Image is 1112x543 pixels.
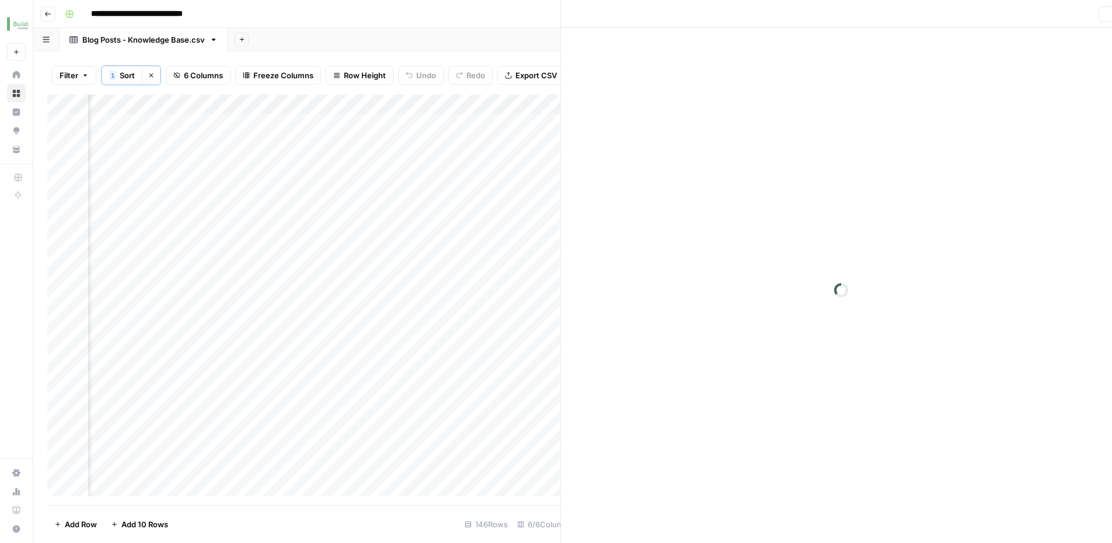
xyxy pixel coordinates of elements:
[104,515,175,534] button: Add 10 Rows
[7,482,26,501] a: Usage
[166,66,231,85] button: 6 Columns
[82,34,205,46] div: Blog Posts - Knowledge Base.csv
[466,69,485,81] span: Redo
[253,69,313,81] span: Freeze Columns
[398,66,444,85] button: Undo
[7,520,26,538] button: Help + Support
[184,69,223,81] span: 6 Columns
[515,69,557,81] span: Export CSV
[109,71,116,80] div: 1
[7,140,26,159] a: Your Data
[7,9,26,39] button: Workspace: Buildium
[513,515,577,534] div: 6/6 Columns
[47,515,104,534] button: Add Row
[7,464,26,482] a: Settings
[120,69,135,81] span: Sort
[344,69,386,81] span: Row Height
[111,71,114,80] span: 1
[102,66,142,85] button: 1Sort
[7,65,26,84] a: Home
[235,66,321,85] button: Freeze Columns
[7,501,26,520] a: Learning Hub
[7,121,26,140] a: Opportunities
[7,84,26,103] a: Browse
[60,69,78,81] span: Filter
[60,28,228,51] a: Blog Posts - Knowledge Base.csv
[121,518,168,530] span: Add 10 Rows
[52,66,96,85] button: Filter
[448,66,493,85] button: Redo
[460,515,513,534] div: 146 Rows
[7,103,26,121] a: Insights
[65,518,97,530] span: Add Row
[7,13,28,34] img: Buildium Logo
[326,66,393,85] button: Row Height
[416,69,436,81] span: Undo
[497,66,564,85] button: Export CSV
